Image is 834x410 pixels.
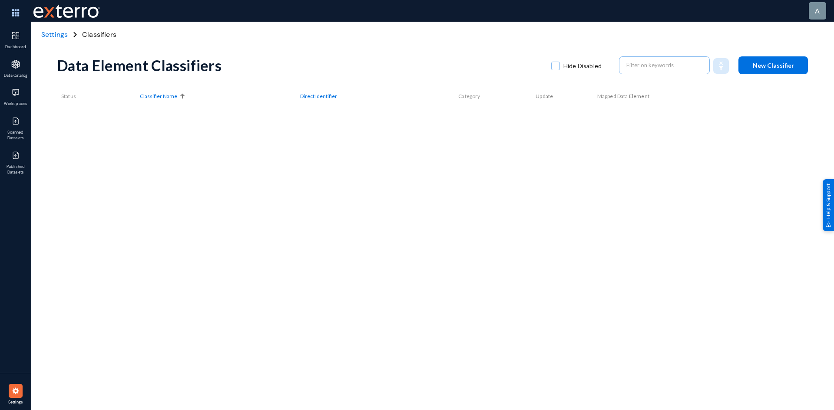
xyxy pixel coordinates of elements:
span: Category [458,93,480,99]
img: icon-published.svg [11,151,20,160]
span: Hide Disabled [563,59,602,72]
span: Workspaces [2,101,30,107]
div: Data Element Classifiers [57,56,543,74]
span: Status [61,93,76,99]
div: Classifier Name [140,92,300,100]
input: Filter on keywords [626,59,703,72]
img: app launcher [3,3,29,22]
div: Help & Support [823,179,834,231]
img: help_support.svg [826,221,831,227]
span: Data Catalog [2,73,30,79]
span: Classifier Name [140,92,177,100]
span: New Classifier [753,62,794,69]
span: Published Datasets [2,164,30,176]
img: icon-settings.svg [11,387,20,395]
button: New Classifier [738,56,808,74]
th: Mapped Data Element [597,83,819,110]
img: icon-published.svg [11,117,20,125]
span: Settings [41,30,68,39]
span: Dashboard [2,44,30,50]
span: Classifiers [82,30,116,40]
img: icon-dashboard.svg [11,31,20,40]
img: exterro-work-mark.svg [33,4,100,18]
div: a [815,6,820,16]
img: icon-workspace.svg [11,88,20,97]
img: icon-applications.svg [11,60,20,69]
span: Exterro [31,2,99,20]
span: Scanned Datasets [2,130,30,141]
th: Update [536,83,597,110]
div: Direct Identifier [300,92,459,100]
span: Settings [2,400,30,406]
span: Direct Identifier [300,92,337,100]
span: a [815,7,820,15]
